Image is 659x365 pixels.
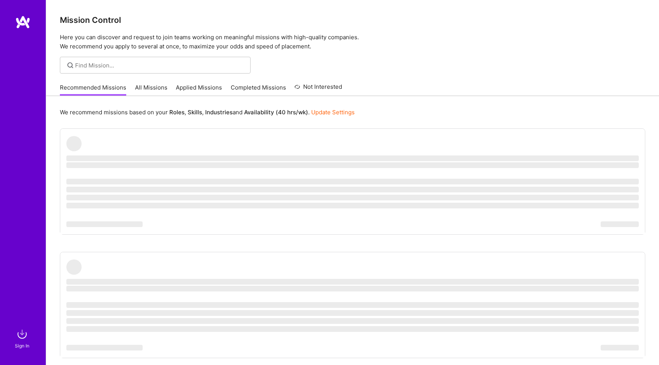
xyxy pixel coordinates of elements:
img: sign in [14,327,30,342]
img: logo [15,15,31,29]
b: Roles [169,109,185,116]
b: Industries [205,109,233,116]
b: Skills [188,109,202,116]
a: Applied Missions [176,83,222,96]
input: Find Mission... [75,61,245,69]
a: sign inSign In [16,327,30,350]
b: Availability (40 hrs/wk) [244,109,308,116]
div: Sign In [15,342,29,350]
a: Update Settings [311,109,355,116]
h3: Mission Control [60,15,645,25]
a: Completed Missions [231,83,286,96]
i: icon SearchGrey [66,61,75,70]
a: All Missions [135,83,167,96]
p: Here you can discover and request to join teams working on meaningful missions with high-quality ... [60,33,645,51]
a: Recommended Missions [60,83,126,96]
a: Not Interested [294,82,342,96]
p: We recommend missions based on your , , and . [60,108,355,116]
